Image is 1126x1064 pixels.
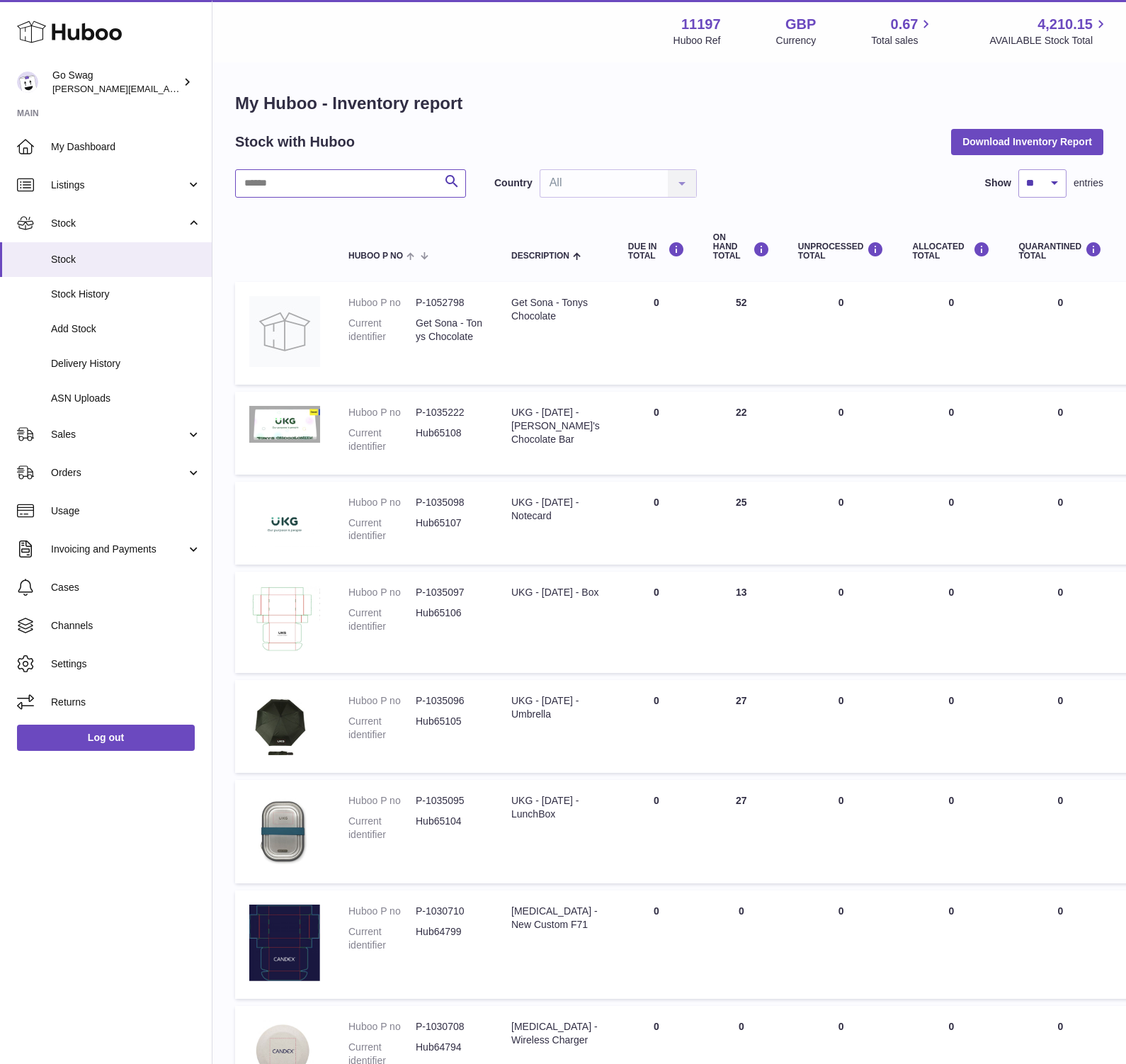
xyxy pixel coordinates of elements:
[985,176,1011,190] label: Show
[898,572,1004,673] td: 0
[784,890,899,999] td: 0
[51,696,201,709] span: Returns
[51,504,201,518] span: Usage
[416,496,483,509] dd: P-1035098
[51,619,201,633] span: Channels
[51,428,186,441] span: Sales
[416,925,483,952] dd: Hub64799
[51,392,201,405] span: ASN Uploads
[17,72,38,93] img: leigh@goswag.com
[776,34,817,47] div: Currency
[416,317,483,344] dd: Get Sona - Tonys Chocolate
[1057,1021,1063,1032] span: 0
[912,242,990,261] div: ALLOCATED Total
[348,406,416,419] dt: Huboo P no
[614,780,699,883] td: 0
[511,251,569,261] span: Description
[348,815,416,842] dt: Current identifier
[614,392,699,475] td: 0
[249,694,320,755] img: product image
[614,890,699,999] td: 0
[1074,176,1103,190] span: entries
[51,179,186,192] span: Listings
[51,322,201,336] span: Add Stock
[348,1020,416,1034] dt: Huboo P no
[51,217,186,230] span: Stock
[784,282,899,385] td: 0
[416,1020,483,1034] dd: P-1030708
[511,496,600,523] div: UKG - [DATE] - Notecard
[511,694,600,721] div: UKG - [DATE] - Umbrella
[1018,242,1102,261] div: QUARANTINED Total
[699,780,784,883] td: 27
[348,925,416,952] dt: Current identifier
[416,406,483,419] dd: P-1035222
[1057,297,1063,308] span: 0
[416,426,483,453] dd: Hub65108
[348,496,416,509] dt: Huboo P no
[699,680,784,773] td: 27
[52,83,284,94] span: [PERSON_NAME][EMAIL_ADDRESS][DOMAIN_NAME]
[1057,695,1063,706] span: 0
[416,296,483,310] dd: P-1052798
[51,140,201,154] span: My Dashboard
[784,482,899,565] td: 0
[416,694,483,708] dd: P-1035096
[1037,15,1093,34] span: 4,210.15
[1057,407,1063,418] span: 0
[784,572,899,673] td: 0
[348,715,416,742] dt: Current identifier
[17,725,195,750] a: Log out
[416,606,483,633] dd: Hub65106
[614,680,699,773] td: 0
[1057,905,1063,917] span: 0
[416,794,483,808] dd: P-1035095
[511,296,600,323] div: Get Sona - Tonys Chocolate
[249,296,320,367] img: product image
[898,282,1004,385] td: 0
[628,242,685,261] div: DUE IN TOTAL
[898,482,1004,565] td: 0
[348,606,416,633] dt: Current identifier
[784,780,899,883] td: 0
[699,282,784,385] td: 52
[699,392,784,475] td: 22
[51,657,201,671] span: Settings
[494,176,533,190] label: Country
[989,15,1109,47] a: 4,210.15 AVAILABLE Stock Total
[951,129,1103,154] button: Download Inventory Report
[681,15,721,34] strong: 11197
[348,905,416,918] dt: Huboo P no
[511,586,600,599] div: UKG - [DATE] - Box
[614,282,699,385] td: 0
[1057,587,1063,598] span: 0
[235,92,1103,115] h1: My Huboo - Inventory report
[614,572,699,673] td: 0
[249,905,320,981] img: product image
[348,296,416,310] dt: Huboo P no
[511,905,600,932] div: [MEDICAL_DATA] - New Custom F71
[348,317,416,344] dt: Current identifier
[348,694,416,708] dt: Huboo P no
[511,406,600,446] div: UKG - [DATE] - [PERSON_NAME]'s Chocolate Bar
[416,815,483,842] dd: Hub65104
[416,715,483,742] dd: Hub65105
[898,680,1004,773] td: 0
[348,426,416,453] dt: Current identifier
[51,466,186,480] span: Orders
[249,794,320,866] img: product image
[51,288,201,301] span: Stock History
[898,890,1004,999] td: 0
[51,357,201,370] span: Delivery History
[699,572,784,673] td: 13
[348,251,403,261] span: Huboo P no
[51,253,201,266] span: Stock
[898,780,1004,883] td: 0
[898,392,1004,475] td: 0
[673,34,721,47] div: Huboo Ref
[249,586,320,655] img: product image
[348,794,416,808] dt: Huboo P no
[511,794,600,821] div: UKG - [DATE] - LunchBox
[51,543,186,556] span: Invoicing and Payments
[348,586,416,599] dt: Huboo P no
